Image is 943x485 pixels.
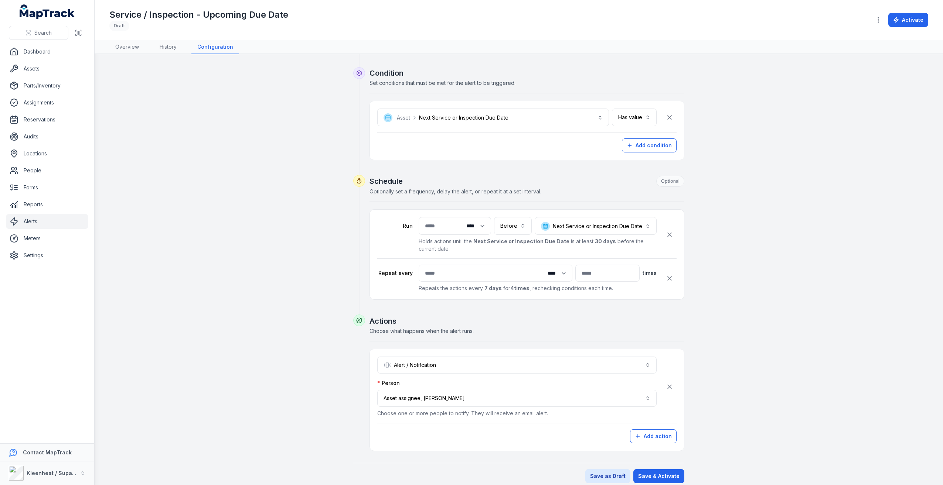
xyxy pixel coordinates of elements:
[377,222,413,230] label: Run
[510,285,530,291] strong: 4 times
[27,470,82,476] strong: Kleenheat / Supagas
[6,61,88,76] a: Assets
[535,217,657,235] button: Next Service or Inspection Due Date
[6,163,88,178] a: People
[370,68,684,78] h2: Condition
[595,238,616,244] strong: 30 days
[23,449,72,455] strong: Contact MapTrack
[9,26,68,40] button: Search
[377,269,413,277] label: Repeat every
[6,95,88,110] a: Assignments
[6,44,88,59] a: Dashboard
[6,231,88,246] a: Meters
[6,112,88,127] a: Reservations
[6,197,88,212] a: Reports
[377,109,609,126] button: AssetNext Service or Inspection Due Date
[191,40,239,54] a: Configuration
[643,269,657,277] span: times
[494,217,532,235] button: Before
[377,390,657,407] button: Asset assignee, [PERSON_NAME]
[6,78,88,93] a: Parts/Inventory
[6,248,88,263] a: Settings
[6,129,88,144] a: Audits
[419,285,657,292] p: Repeats the actions every for , rechecking conditions each time.
[633,469,684,483] button: Save & Activate
[109,21,129,31] div: Draft
[109,40,145,54] a: Overview
[656,176,684,187] div: Optional
[622,138,677,152] button: Add condition
[585,469,630,483] button: Save as Draft
[630,429,677,443] button: Add action
[6,214,88,229] a: Alerts
[109,9,288,21] h1: Service / Inspection - Upcoming Due Date
[370,316,684,326] h2: Actions
[377,379,400,387] label: Person
[6,180,88,195] a: Forms
[6,146,88,161] a: Locations
[612,109,657,126] button: Has value
[370,188,541,195] span: Optionally set a frequency, delay the alert, or repeat it at a set interval.
[370,80,515,86] span: Set conditions that must be met for the alert to be triggered.
[370,176,684,187] h2: Schedule
[419,238,657,252] p: Holds actions until the is at least before the current date.
[888,13,928,27] button: Activate
[34,29,52,37] span: Search
[20,4,75,19] a: MapTrack
[484,285,502,291] strong: 7 days
[377,410,657,417] p: Choose one or more people to notify. They will receive an email alert.
[370,328,474,334] span: Choose what happens when the alert runs.
[154,40,183,54] a: History
[377,357,657,374] button: Alert / Notifcation
[473,238,569,244] strong: Next Service or Inspection Due Date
